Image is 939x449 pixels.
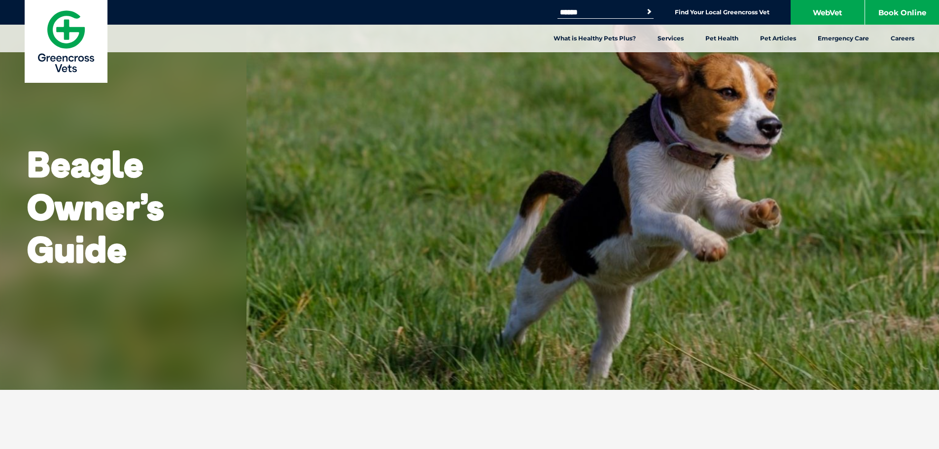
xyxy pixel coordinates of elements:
a: Pet Health [695,25,749,52]
b: Beagle Owner’s Guide [27,141,164,272]
a: Services [647,25,695,52]
a: Pet Articles [749,25,807,52]
a: Find Your Local Greencross Vet [675,8,769,16]
a: Careers [880,25,925,52]
a: Emergency Care [807,25,880,52]
button: Search [644,7,654,17]
a: What is Healthy Pets Plus? [543,25,647,52]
